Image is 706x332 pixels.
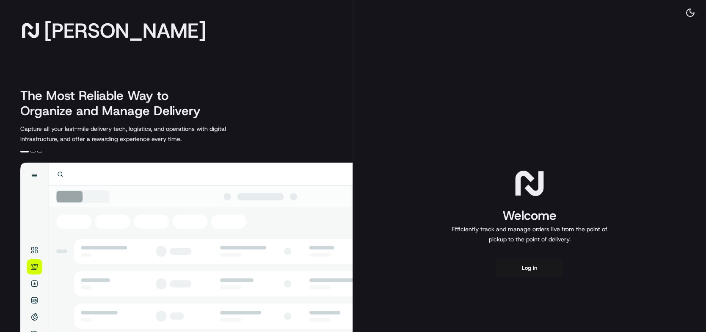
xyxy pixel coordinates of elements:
[20,124,264,144] p: Capture all your last-mile delivery tech, logistics, and operations with digital infrastructure, ...
[496,258,563,278] button: Log in
[44,22,206,39] span: [PERSON_NAME]
[448,224,611,244] p: Efficiently track and manage orders live from the point of pickup to the point of delivery.
[448,207,611,224] h1: Welcome
[20,88,210,119] h2: The Most Reliable Way to Organize and Manage Delivery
